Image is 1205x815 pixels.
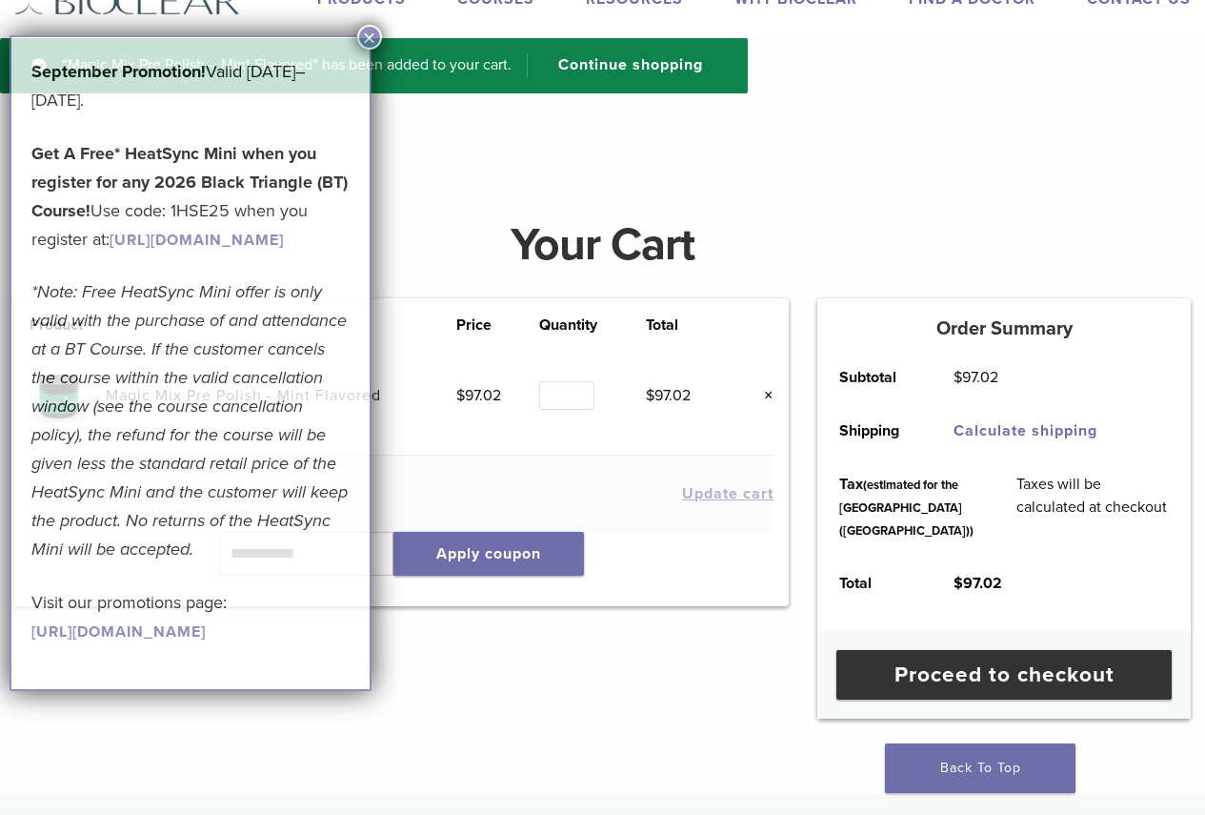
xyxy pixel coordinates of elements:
[954,368,998,387] bdi: 97.02
[456,386,501,405] bdi: 97.02
[954,421,1097,440] a: Calculate shipping
[357,25,382,50] button: Close
[682,486,773,501] button: Update cart
[31,281,348,560] em: *Note: Free HeatSync Mini offer is only valid with the purchase of and attendance at a BT Course....
[31,57,350,114] p: Valid [DATE]–[DATE].
[646,386,691,405] bdi: 97.02
[817,458,994,557] th: Tax
[456,386,465,405] span: $
[31,61,206,82] b: September Promotion!
[527,53,717,78] a: Continue shopping
[954,574,1002,593] bdi: 97.02
[817,351,932,404] th: Subtotal
[749,383,773,408] a: Remove this item
[817,404,932,458] th: Shipping
[646,386,654,405] span: $
[885,744,1075,793] a: Back To Top
[539,314,646,336] th: Quantity
[836,650,1172,700] a: Proceed to checkout
[31,139,350,254] p: Use code: 1HSE25 when you register at:
[110,231,284,250] a: [URL][DOMAIN_NAME]
[817,557,932,610] th: Total
[646,314,729,336] th: Total
[31,143,348,221] strong: Get A Free* HeatSync Mini when you register for any 2026 Black Triangle (BT) Course!
[995,458,1191,557] td: Taxes will be calculated at checkout
[954,368,962,387] span: $
[954,574,963,593] span: $
[839,478,974,539] small: (estimated for the [GEOGRAPHIC_DATA] ([GEOGRAPHIC_DATA]))
[31,588,350,645] p: Visit our promotions page:
[31,622,206,642] a: [URL][DOMAIN_NAME]
[456,314,539,336] th: Price
[817,317,1191,340] h5: Order Summary
[393,532,584,576] button: Apply coupon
